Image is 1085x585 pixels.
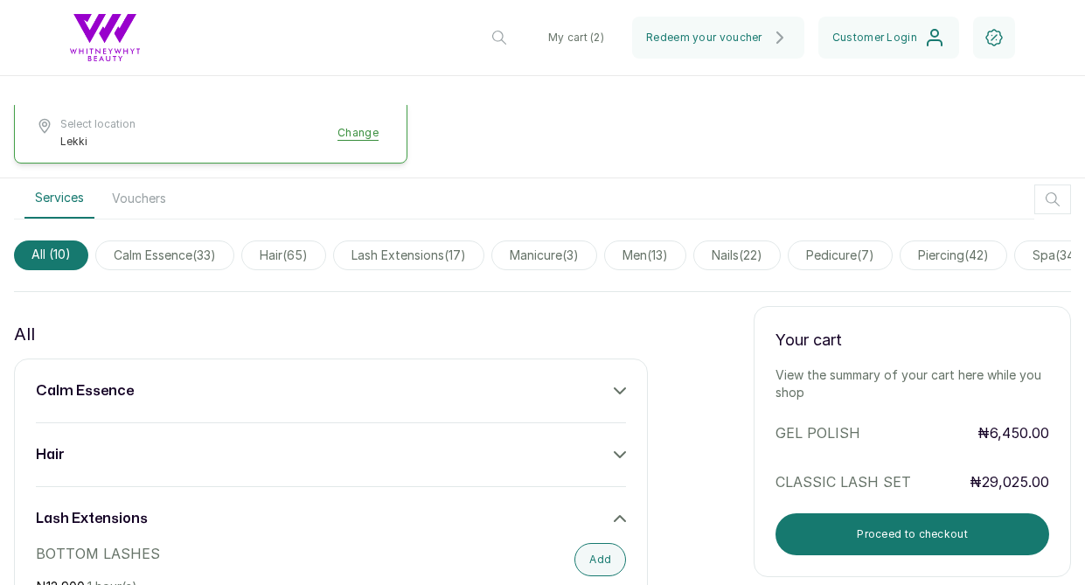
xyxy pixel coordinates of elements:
[832,31,917,45] span: Customer Login
[491,240,597,270] span: manicure(3)
[24,178,94,219] button: Services
[95,240,234,270] span: calm essence(33)
[14,320,35,348] p: All
[14,240,88,270] span: All (10)
[36,543,449,564] p: BOTTOM LASHES
[775,471,967,492] p: CLASSIC LASH SET
[70,14,140,61] img: business logo
[60,117,136,131] span: Select location
[36,508,148,529] h3: lash extensions
[775,328,1049,352] p: Your cart
[788,240,893,270] span: pedicure(7)
[775,366,1049,401] p: View the summary of your cart here while you shop
[775,513,1049,555] button: Proceed to checkout
[333,240,484,270] span: lash extensions(17)
[693,240,781,270] span: nails(22)
[900,240,1007,270] span: piercing(42)
[818,17,959,59] button: Customer Login
[775,422,967,443] p: GEL POLISH
[604,240,686,270] span: men(13)
[632,17,804,59] button: Redeem your voucher
[36,117,386,149] button: Select locationLekkiChange
[646,31,762,45] span: Redeem your voucher
[970,471,1049,492] p: ₦29,025.00
[534,17,618,59] button: My cart (2)
[241,240,326,270] span: hair(65)
[60,135,136,149] span: Lekki
[36,444,65,465] h3: hair
[977,422,1049,443] p: ₦6,450.00
[574,543,626,576] button: Add
[101,178,177,219] button: Vouchers
[36,380,134,401] h3: calm essence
